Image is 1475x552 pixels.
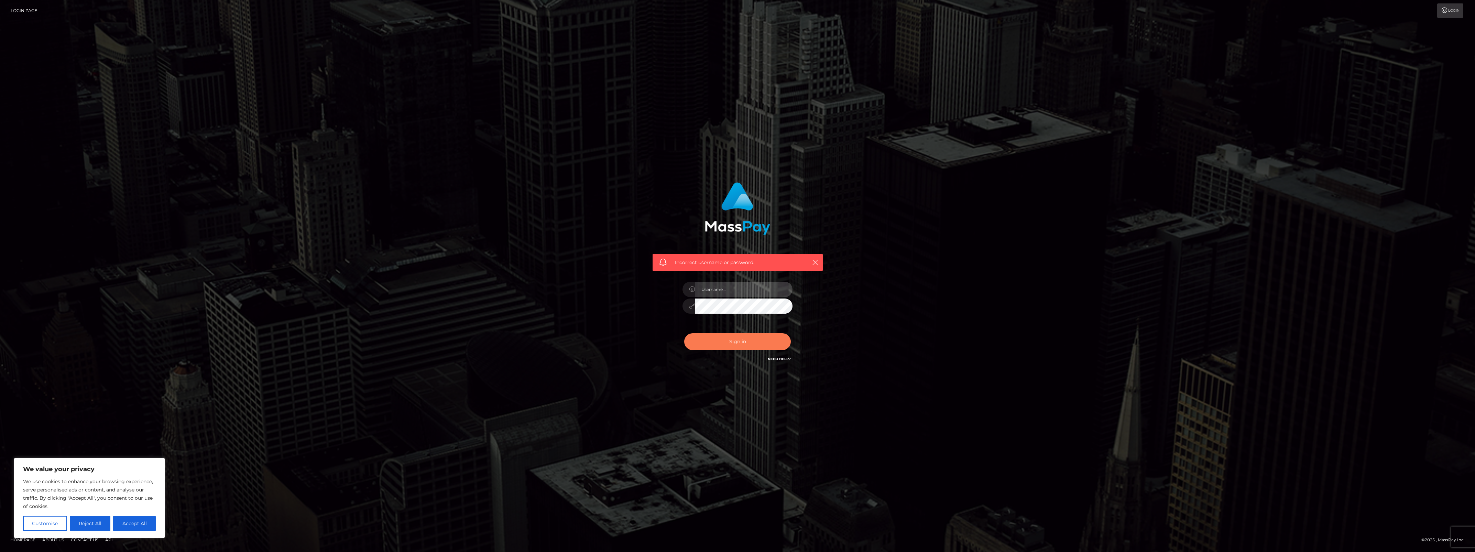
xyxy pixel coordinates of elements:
a: Need Help? [768,357,791,361]
a: Login [1437,3,1463,18]
div: We value your privacy [14,458,165,538]
button: Reject All [70,516,111,531]
img: MassPay Login [705,182,770,235]
p: We use cookies to enhance your browsing experience, serve personalised ads or content, and analys... [23,477,156,510]
div: © 2025 , MassPay Inc. [1421,536,1470,544]
p: We value your privacy [23,465,156,473]
a: API [102,534,116,545]
button: Customise [23,516,67,531]
button: Sign in [684,333,791,350]
a: Contact Us [68,534,101,545]
a: Homepage [8,534,38,545]
input: Username... [695,282,793,297]
button: Accept All [113,516,156,531]
a: Login Page [11,3,37,18]
span: Incorrect username or password. [675,259,800,266]
a: About Us [40,534,67,545]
